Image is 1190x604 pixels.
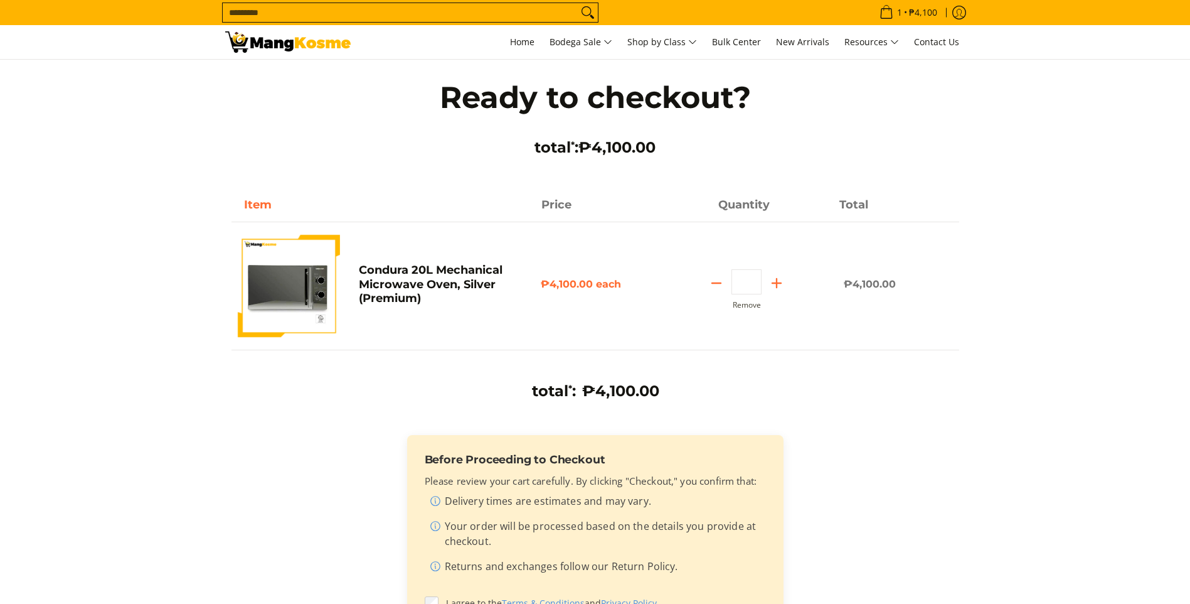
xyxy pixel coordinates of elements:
h3: total : [532,382,576,401]
nav: Main Menu [363,25,965,59]
button: Remove [733,301,761,310]
span: • [876,6,941,19]
li: Your order will be processed based on the details you provide at checkout. [430,519,766,554]
h3: total : [413,138,777,157]
span: Home [510,36,534,48]
a: Contact Us [908,25,965,59]
a: Condura 20L Mechanical Microwave Oven, Silver (Premium) [359,263,502,305]
span: ₱4,100 [907,8,939,17]
button: Search [578,3,598,22]
h1: Ready to checkout? [413,78,777,116]
div: Please review your cart carefully. By clicking "Checkout," you confirm that: [425,474,766,579]
span: ₱4,100.00 [844,278,896,290]
img: Your Shopping Cart | Mang Kosme [225,31,351,53]
span: Resources [844,35,899,50]
span: Shop by Class [627,35,697,50]
button: Add [762,273,792,293]
span: Bodega Sale [550,35,612,50]
a: Home [504,25,541,59]
a: Bodega Sale [543,25,619,59]
span: Contact Us [914,36,959,48]
a: Shop by Class [621,25,703,59]
a: Bulk Center [706,25,767,59]
span: ₱4,100.00 [582,382,659,400]
h3: Before Proceeding to Checkout [425,453,766,466]
img: Default Title Condura 20L Mechanical Microwave Oven, Silver (Premium) [238,235,340,337]
span: ₱4,100.00 each [541,278,621,290]
span: New Arrivals [776,36,829,48]
li: Returns and exchanges follow our Return Policy. [430,559,766,579]
a: Resources [838,25,905,59]
span: 1 [895,8,904,17]
span: Bulk Center [712,36,761,48]
span: ₱4,100.00 [578,138,656,156]
a: New Arrivals [770,25,836,59]
li: Delivery times are estimates and may vary. [430,493,766,514]
button: Subtract [701,273,731,293]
